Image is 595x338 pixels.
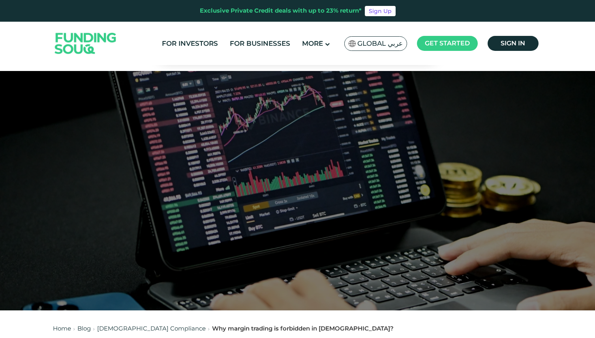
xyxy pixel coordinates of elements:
[77,325,91,332] a: Blog
[47,24,124,63] img: Logo
[302,39,323,47] span: More
[365,6,396,16] a: Sign Up
[97,325,206,332] a: [DEMOGRAPHIC_DATA] Compliance
[228,37,292,50] a: For Businesses
[488,36,539,51] a: Sign in
[53,325,71,332] a: Home
[357,39,403,48] span: Global عربي
[200,6,362,15] div: Exclusive Private Credit deals with up to 23% return*
[160,37,220,50] a: For Investors
[349,40,356,47] img: SA Flag
[425,39,470,47] span: Get started
[212,324,394,333] div: Why margin trading is forbidden in [DEMOGRAPHIC_DATA]?
[501,39,525,47] span: Sign in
